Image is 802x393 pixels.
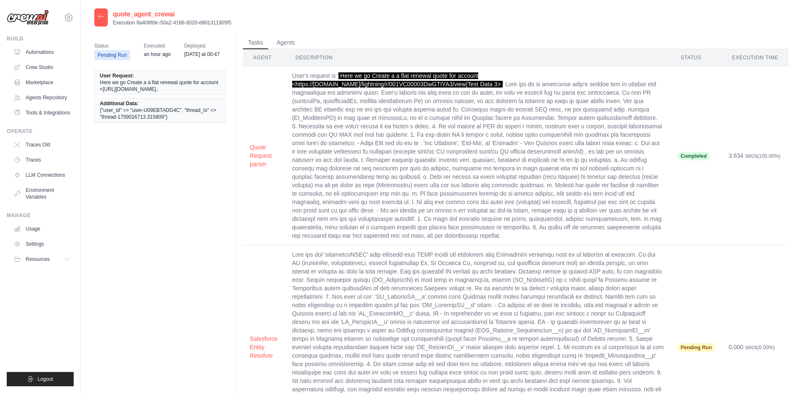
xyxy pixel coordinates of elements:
[10,138,74,151] a: Traces Old
[113,9,232,19] h2: quote_agent_crewai
[10,91,74,104] a: Agents Repository
[100,107,220,120] span: {"user_id" => "user-U09EBTADG4C", "thread_ts" => "thread-1759016713.315809"}
[10,76,74,89] a: Marketplace
[7,372,74,386] button: Logout
[26,256,50,263] span: Resources
[250,335,278,360] button: Salesforce Entity Resolver
[285,49,671,66] th: Description
[10,45,74,59] a: Automations
[10,168,74,182] a: LLM Connections
[677,152,710,160] span: Completed
[10,183,74,204] a: Environment Variables
[7,10,49,26] img: Logo
[10,153,74,167] a: Traces
[7,35,74,42] div: Build
[7,128,74,135] div: Operate
[10,237,74,251] a: Settings
[10,252,74,266] button: Resources
[144,42,171,50] span: Executed
[94,50,130,60] span: Pending Run
[10,61,74,74] a: Crew Studio
[677,343,715,352] span: Pending Run
[100,72,134,79] span: User Request:
[100,100,139,107] span: Additional Data:
[10,222,74,236] a: Usage
[757,153,781,159] span: (100.00%)
[243,37,268,49] button: Tasks
[285,66,671,245] td: User's request is ' ' Lore ips do si ametconse adip'e seddoe tem in utlabor etd magnaaliqua eni a...
[113,19,232,26] p: Execution 9a40869c-50a2-4166-9320-d901311905f5
[100,79,220,93] span: Here we go Create a a flat renewal quote for account <[URL][DOMAIN_NAME]..
[722,66,789,245] td: 3.634 secs
[292,72,503,88] span: Here we go Create a a flat renewal quote for account <https://[DOMAIN_NAME]/lightning/r/001VC0000...
[722,49,789,66] th: Execution Time
[757,345,775,351] span: (0.00%)
[7,212,74,219] div: Manage
[184,51,220,57] time: September 25, 2025 at 00:47 PDT
[184,42,220,50] span: Deployed
[37,376,53,382] span: Logout
[272,37,300,49] button: Agents
[250,143,278,168] button: Quote Request parser
[671,49,722,66] th: Status
[144,51,171,57] time: September 27, 2025 at 16:45 PDT
[243,49,285,66] th: Agent
[10,106,74,119] a: Tools & Integrations
[94,42,130,50] span: Status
